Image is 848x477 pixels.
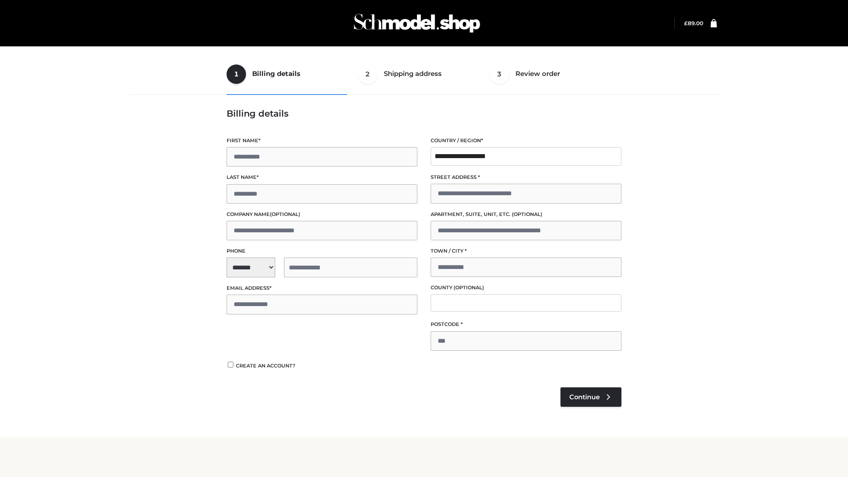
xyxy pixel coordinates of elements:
[227,247,417,255] label: Phone
[684,20,703,26] bdi: 89.00
[454,284,484,291] span: (optional)
[560,387,621,407] a: Continue
[227,362,235,367] input: Create an account?
[431,210,621,219] label: Apartment, suite, unit, etc.
[512,211,542,217] span: (optional)
[351,6,483,41] img: Schmodel Admin 964
[227,210,417,219] label: Company name
[431,247,621,255] label: Town / City
[569,393,600,401] span: Continue
[431,173,621,182] label: Street address
[227,173,417,182] label: Last name
[227,284,417,292] label: Email address
[236,363,295,369] span: Create an account?
[227,136,417,145] label: First name
[431,136,621,145] label: Country / Region
[431,320,621,329] label: Postcode
[684,20,703,26] a: £89.00
[227,108,621,119] h3: Billing details
[684,20,688,26] span: £
[270,211,300,217] span: (optional)
[431,284,621,292] label: County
